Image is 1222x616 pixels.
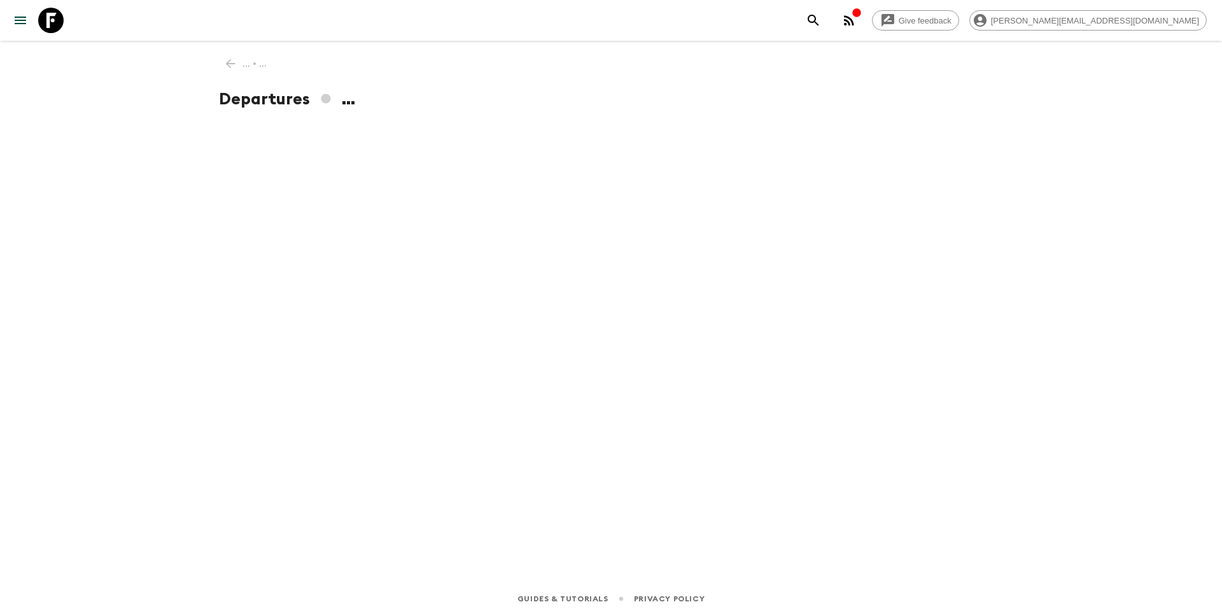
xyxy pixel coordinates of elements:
button: search adventures [801,8,826,33]
div: [PERSON_NAME][EMAIL_ADDRESS][DOMAIN_NAME] [969,10,1207,31]
a: Privacy Policy [634,592,705,606]
a: Guides & Tutorials [517,592,608,606]
span: Give feedback [892,16,959,25]
h1: Departures ... [219,87,1003,112]
span: [PERSON_NAME][EMAIL_ADDRESS][DOMAIN_NAME] [984,16,1206,25]
button: menu [8,8,33,33]
a: Give feedback [872,10,959,31]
